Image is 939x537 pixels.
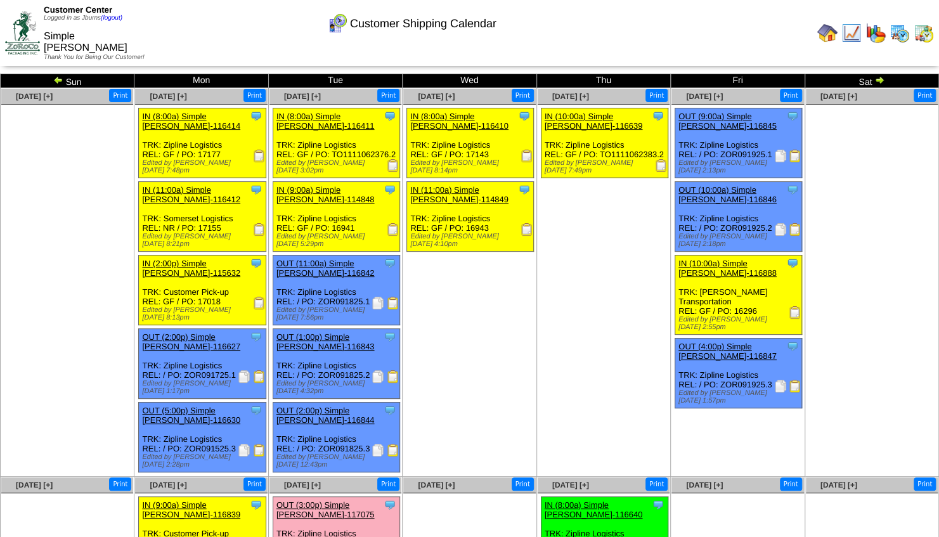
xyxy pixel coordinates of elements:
a: IN (8:00a) Simple [PERSON_NAME]-116414 [142,112,240,131]
a: [DATE] [+] [418,92,455,101]
div: TRK: Zipline Logistics REL: GF / PO: TO1111062383.2 [541,108,668,178]
div: TRK: [PERSON_NAME] Transportation REL: GF / PO: 16296 [675,256,802,335]
img: Bill of Lading [387,297,399,309]
img: Receiving Document [387,223,399,236]
div: Edited by [PERSON_NAME] [DATE] 2:13pm [678,159,801,174]
button: Print [780,477,802,491]
span: [DATE] [+] [418,481,455,489]
img: Packing Slip [372,370,384,383]
a: IN (10:00a) Simple [PERSON_NAME]-116639 [545,112,643,131]
div: Edited by [PERSON_NAME] [DATE] 2:18pm [678,233,801,248]
img: Tooltip [384,110,396,122]
a: OUT (2:00p) Simple [PERSON_NAME]-116844 [276,406,375,425]
span: [DATE] [+] [820,92,857,101]
a: [DATE] [+] [284,481,321,489]
img: Packing Slip [774,380,787,392]
img: calendarinout.gif [914,23,934,43]
div: TRK: Zipline Logistics REL: / PO: ZOR091525.3 [139,403,266,472]
div: TRK: Zipline Logistics REL: / PO: ZOR091925.1 [675,108,802,178]
img: Tooltip [786,257,799,269]
div: TRK: Somerset Logistics REL: NR / PO: 17155 [139,182,266,252]
td: Sat [805,74,938,88]
img: arrowleft.gif [53,75,63,85]
img: Tooltip [384,498,396,511]
a: IN (9:00a) Simple [PERSON_NAME]-116839 [142,500,240,519]
img: Tooltip [786,183,799,196]
button: Print [645,477,668,491]
img: arrowright.gif [874,75,884,85]
span: Simple [PERSON_NAME] [44,31,127,53]
img: Packing Slip [372,444,384,456]
a: IN (8:00a) Simple [PERSON_NAME]-116640 [545,500,643,519]
img: Tooltip [384,183,396,196]
button: Print [914,477,936,491]
td: Mon [134,74,268,88]
a: [DATE] [+] [686,92,723,101]
img: Bill of Lading [789,380,801,392]
img: Tooltip [786,340,799,353]
td: Sun [1,74,134,88]
a: [DATE] [+] [150,92,186,101]
button: Print [377,477,399,491]
a: [DATE] [+] [16,92,53,101]
div: Edited by [PERSON_NAME] [DATE] 4:32pm [276,380,399,395]
div: Edited by [PERSON_NAME] [DATE] 4:10pm [410,233,533,248]
div: TRK: Zipline Logistics REL: / PO: ZOR091825.2 [273,329,399,399]
button: Print [243,477,266,491]
a: OUT (11:00a) Simple [PERSON_NAME]-116842 [276,259,375,278]
img: Bill of Lading [387,444,399,456]
a: IN (11:00a) Simple [PERSON_NAME]-116412 [142,185,240,204]
div: TRK: Zipline Logistics REL: / PO: ZOR091725.1 [139,329,266,399]
span: [DATE] [+] [820,481,857,489]
img: Receiving Document [789,306,801,319]
img: Receiving Document [253,223,266,236]
a: [DATE] [+] [552,481,589,489]
img: Bill of Lading [253,370,266,383]
img: Bill of Lading [253,444,266,456]
a: [DATE] [+] [552,92,589,101]
a: IN (8:00a) Simple [PERSON_NAME]-116410 [410,112,508,131]
div: Edited by [PERSON_NAME] [DATE] 3:02pm [276,159,399,174]
span: [DATE] [+] [686,481,723,489]
div: TRK: Zipline Logistics REL: / PO: ZOR091925.3 [675,339,802,408]
a: IN (2:00p) Simple [PERSON_NAME]-115632 [142,259,240,278]
button: Print [109,89,131,102]
div: Edited by [PERSON_NAME] [DATE] 8:13pm [142,306,265,321]
img: calendarcustomer.gif [327,13,347,34]
button: Print [512,477,534,491]
div: Edited by [PERSON_NAME] [DATE] 7:48pm [142,159,265,174]
td: Tue [268,74,402,88]
button: Print [243,89,266,102]
img: home.gif [817,23,838,43]
img: Receiving Document [253,297,266,309]
a: OUT (9:00a) Simple [PERSON_NAME]-116845 [678,112,777,131]
img: Tooltip [250,330,262,343]
img: Tooltip [518,110,531,122]
div: TRK: Zipline Logistics REL: / PO: ZOR091925.2 [675,182,802,252]
a: [DATE] [+] [150,481,186,489]
img: Tooltip [384,330,396,343]
span: Thank You for Being Our Customer! [44,54,145,61]
a: [DATE] [+] [16,481,53,489]
img: Tooltip [652,498,664,511]
div: Edited by [PERSON_NAME] [DATE] 1:17pm [142,380,265,395]
div: TRK: Zipline Logistics REL: GF / PO: 17143 [407,108,534,178]
img: Tooltip [652,110,664,122]
img: Packing Slip [372,297,384,309]
img: ZoRoCo_Logo(Green%26Foil)%20jpg.webp [5,11,40,54]
a: [DATE] [+] [284,92,321,101]
a: OUT (2:00p) Simple [PERSON_NAME]-116627 [142,332,240,351]
img: Bill of Lading [789,223,801,236]
img: Tooltip [518,183,531,196]
img: Receiving Document [387,159,399,172]
button: Print [645,89,668,102]
button: Print [109,477,131,491]
div: TRK: Customer Pick-up REL: GF / PO: 17018 [139,256,266,325]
